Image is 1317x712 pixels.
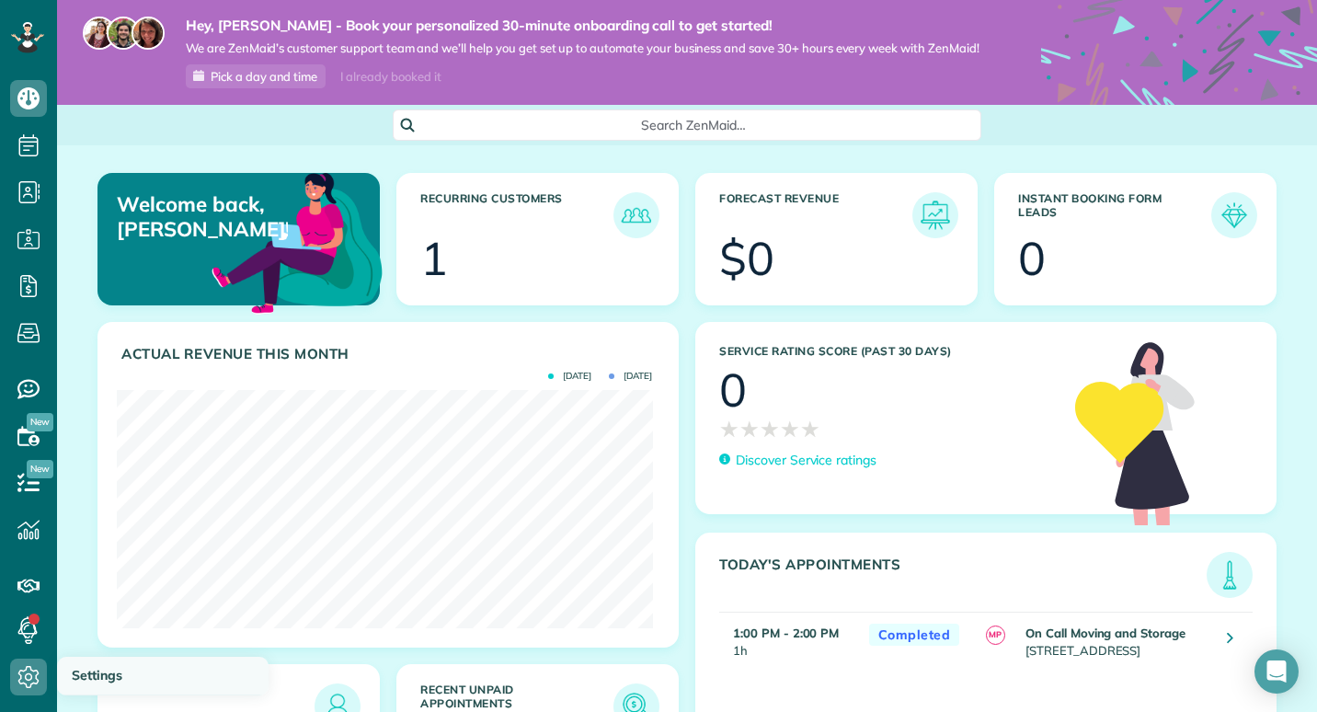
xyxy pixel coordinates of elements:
div: 0 [1018,235,1046,281]
img: michelle-19f622bdf1676172e81f8f8fba1fb50e276960ebfe0243fe18214015130c80e4.jpg [132,17,165,50]
img: icon_form_leads-04211a6a04a5b2264e4ee56bc0799ec3eb69b7e499cbb523a139df1d13a81ae0.png [1216,197,1253,234]
img: icon_todays_appointments-901f7ab196bb0bea1936b74009e4eb5ffbc2d2711fa7634e0d609ed5ef32b18b.png [1211,557,1248,593]
div: 1 [420,235,448,281]
span: Completed [869,624,960,647]
a: Settings [57,657,269,695]
strong: Hey, [PERSON_NAME] - Book your personalized 30-minute onboarding call to get started! [186,17,979,35]
a: Pick a day and time [186,64,326,88]
strong: On Call Moving and Storage [1025,626,1185,640]
td: 1h [719,612,860,669]
h3: Forecast Revenue [719,192,912,238]
p: Discover Service ratings [736,451,876,470]
div: 0 [719,367,747,413]
div: $0 [719,235,774,281]
span: ★ [760,413,780,445]
span: [DATE] [548,372,591,381]
span: Settings [72,667,122,683]
span: MP [986,626,1005,645]
h3: Service Rating score (past 30 days) [719,345,1057,358]
img: dashboard_welcome-42a62b7d889689a78055ac9021e634bf52bae3f8056760290aed330b23ab8690.png [208,152,386,330]
p: Welcome back, [PERSON_NAME]! [117,192,288,241]
h3: Today's Appointments [719,557,1207,598]
img: jorge-587dff0eeaa6aab1f244e6dc62b8924c3b6ad411094392a53c71c6c4a576187d.jpg [107,17,140,50]
span: [DATE] [609,372,652,381]
a: Discover Service ratings [719,451,876,470]
img: maria-72a9807cf96188c08ef61303f053569d2e2a8a1cde33d635c8a3ac13582a053d.jpg [83,17,116,50]
span: ★ [719,413,739,445]
h3: Actual Revenue this month [121,346,659,362]
h3: Recurring Customers [420,192,613,238]
span: We are ZenMaid’s customer support team and we’ll help you get set up to automate your business an... [186,40,979,56]
span: ★ [800,413,820,445]
span: New [27,460,53,478]
div: Open Intercom Messenger [1254,649,1299,694]
span: ★ [780,413,800,445]
strong: 1:00 PM - 2:00 PM [733,626,839,640]
td: [STREET_ADDRESS] [1021,612,1214,669]
span: New [27,413,53,431]
img: icon_forecast_revenue-8c13a41c7ed35a8dcfafea3cbb826a0462acb37728057bba2d056411b612bbbe.png [917,197,954,234]
span: ★ [739,413,760,445]
span: Pick a day and time [211,69,317,84]
div: I already booked it [329,65,452,88]
img: icon_recurring_customers-cf858462ba22bcd05b5a5880d41d6543d210077de5bb9ebc9590e49fd87d84ed.png [618,197,655,234]
h3: Instant Booking Form Leads [1018,192,1211,238]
